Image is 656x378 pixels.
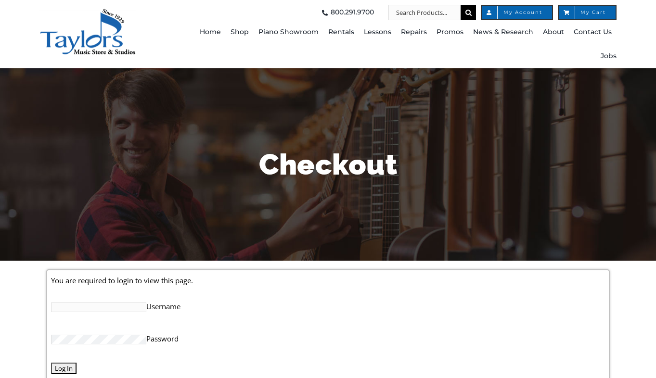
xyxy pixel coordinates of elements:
[473,25,533,40] span: News & Research
[190,20,617,68] nav: Main Menu
[51,329,605,349] label: Password
[200,20,221,44] a: Home
[51,302,146,312] input: Username
[437,20,463,44] a: Promos
[437,25,463,40] span: Promos
[461,5,476,20] input: Search
[574,20,612,44] a: Contact Us
[51,363,77,374] input: Log In
[328,25,354,40] span: Rentals
[558,5,617,20] a: My Cart
[491,10,542,15] span: My Account
[388,5,461,20] input: Search Products...
[364,20,391,44] a: Lessons
[258,25,319,40] span: Piano Showroom
[601,44,617,68] a: Jobs
[543,25,564,40] span: About
[331,5,374,20] span: 800.291.9700
[319,5,374,20] a: 800.291.9700
[51,296,605,316] label: Username
[481,5,553,20] a: My Account
[568,10,606,15] span: My Cart
[231,25,249,40] span: Shop
[51,335,146,344] input: Password
[473,20,533,44] a: News & Research
[47,144,610,185] h1: Checkout
[328,20,354,44] a: Rentals
[364,25,391,40] span: Lessons
[601,49,617,64] span: Jobs
[543,20,564,44] a: About
[39,7,136,17] a: taylors-music-store-west-chester
[190,5,617,20] nav: Top Right
[401,25,427,40] span: Repairs
[401,20,427,44] a: Repairs
[258,20,319,44] a: Piano Showroom
[231,20,249,44] a: Shop
[574,25,612,40] span: Contact Us
[200,25,221,40] span: Home
[51,274,605,287] p: You are required to login to view this page.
